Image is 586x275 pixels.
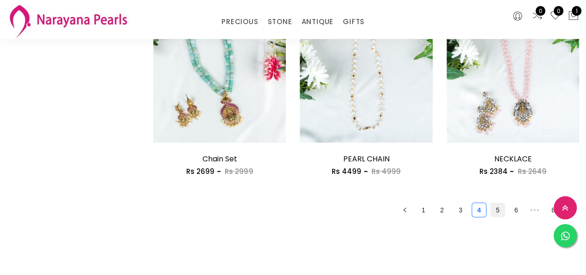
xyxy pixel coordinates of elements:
a: PRECIOUS [221,15,258,29]
li: 1 [416,203,431,217]
li: 8 [546,203,561,217]
button: left [397,203,412,217]
a: 3 [454,203,467,217]
li: 6 [509,203,523,217]
li: 4 [472,203,486,217]
a: STONE [267,15,292,29]
a: Chain Set [202,153,237,164]
a: 8 [546,203,560,217]
a: 0 [550,10,561,22]
span: 0 [554,6,563,16]
button: 1 [568,10,579,22]
a: 2 [435,203,449,217]
span: Rs 2699 [186,166,214,176]
span: Rs 2649 [517,166,546,176]
span: Rs 2999 [225,166,253,176]
a: ANTIQUE [301,15,334,29]
li: 3 [453,203,468,217]
a: NECKLACE [494,153,531,164]
span: left [402,207,408,213]
li: 2 [435,203,449,217]
span: Rs 2384 [479,166,507,176]
a: 1 [416,203,430,217]
a: 0 [532,10,543,22]
a: GIFTS [343,15,365,29]
li: 5 [490,203,505,217]
span: Rs 4499 [332,166,361,176]
span: 1 [572,6,581,16]
span: 0 [536,6,545,16]
span: ••• [527,203,542,217]
a: 4 [472,203,486,217]
li: Next 5 Pages [527,203,542,217]
a: 6 [509,203,523,217]
a: PEARL CHAIN [343,153,390,164]
span: Rs 4999 [372,166,401,176]
li: Previous Page [397,203,412,217]
a: 5 [491,203,504,217]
